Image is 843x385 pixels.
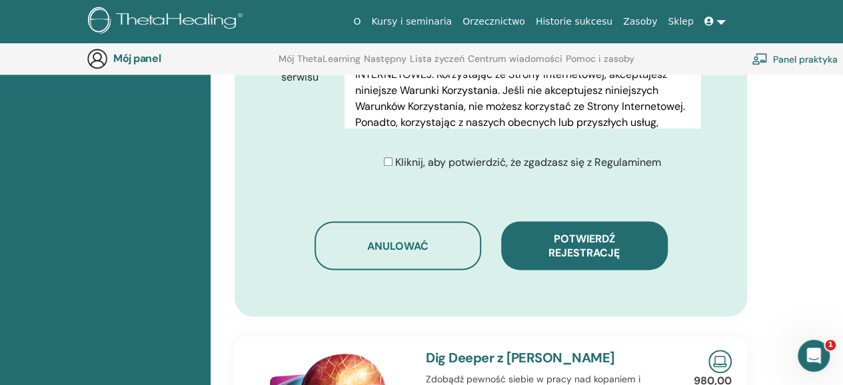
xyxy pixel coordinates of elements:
[668,16,693,27] font: Sklep
[773,53,838,65] font: Panel praktyka
[87,48,108,69] img: generic-user-icon.jpg
[566,53,634,65] font: Pomoc i zasoby
[366,9,457,34] a: Kursy i seminaria
[623,16,657,27] font: Zasoby
[566,53,634,75] a: Pomoc i zasoby
[355,35,688,209] font: PROSIMY O UWAŻNE PRZECZYTANIE NINIEJSZYCH WARUNKÓW KORZYSTANIA PRZED ROZPOCZĘCIEM KORZYSTANIA ZE ...
[457,9,530,34] a: Orzecznictwo
[364,53,407,75] a: Następny
[798,340,830,372] iframe: Czat na żywo w interkomie
[708,350,732,373] img: Seminarium online na żywo
[752,44,838,73] a: Panel praktyka
[468,53,562,65] font: Centrum wiadomości
[752,53,768,65] img: chalkboard-teacher.svg
[395,155,661,169] font: Kliknij, aby potwierdzić, że zgadzasz się z Regulaminem
[426,349,614,366] a: Dig Deeper z [PERSON_NAME]
[348,9,366,34] a: O
[410,53,464,75] a: Lista życzeń
[618,9,662,34] a: Zasoby
[88,7,247,37] img: logo.png
[315,221,481,270] button: Anulować
[367,239,428,253] font: Anulować
[279,53,361,75] a: Mój ThetaLearning
[501,221,668,270] button: Potwierdź rejestrację
[828,340,833,349] font: 1
[353,16,361,27] font: O
[536,16,612,27] font: Historie sukcesu
[462,16,525,27] font: Orzecznictwo
[548,232,620,260] font: Potwierdź rejestrację
[279,53,361,65] font: Mój ThetaLearning
[364,53,407,65] font: Następny
[530,9,618,34] a: Historie sukcesu
[371,16,452,27] font: Kursy i seminaria
[468,53,562,75] a: Centrum wiadomości
[410,53,464,65] font: Lista życzeń
[113,51,161,65] font: Mój panel
[662,9,698,34] a: Sklep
